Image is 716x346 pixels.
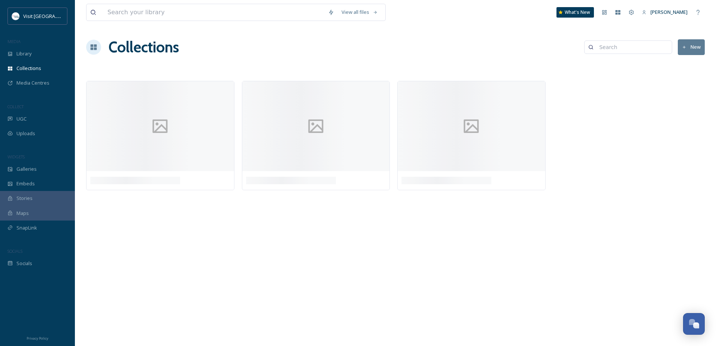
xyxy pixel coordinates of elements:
[16,224,37,231] span: SnapLink
[16,115,27,122] span: UGC
[16,210,29,217] span: Maps
[650,9,688,15] span: [PERSON_NAME]
[104,4,324,21] input: Search your library
[7,104,24,109] span: COLLECT
[7,39,21,44] span: MEDIA
[16,180,35,187] span: Embeds
[556,7,594,18] a: What's New
[16,50,31,57] span: Library
[16,166,37,173] span: Galleries
[16,130,35,137] span: Uploads
[338,5,382,19] a: View all files
[109,36,179,58] a: Collections
[16,65,41,72] span: Collections
[638,5,691,19] a: [PERSON_NAME]
[16,79,49,86] span: Media Centres
[683,313,705,335] button: Open Chat
[595,40,668,55] input: Search
[27,333,48,342] a: Privacy Policy
[7,154,25,160] span: WIDGETS
[16,195,33,202] span: Stories
[27,336,48,341] span: Privacy Policy
[678,39,705,55] button: New
[16,260,32,267] span: Socials
[23,12,81,19] span: Visit [GEOGRAPHIC_DATA]
[7,248,22,254] span: SOCIALS
[12,12,19,20] img: 1680077135441.jpeg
